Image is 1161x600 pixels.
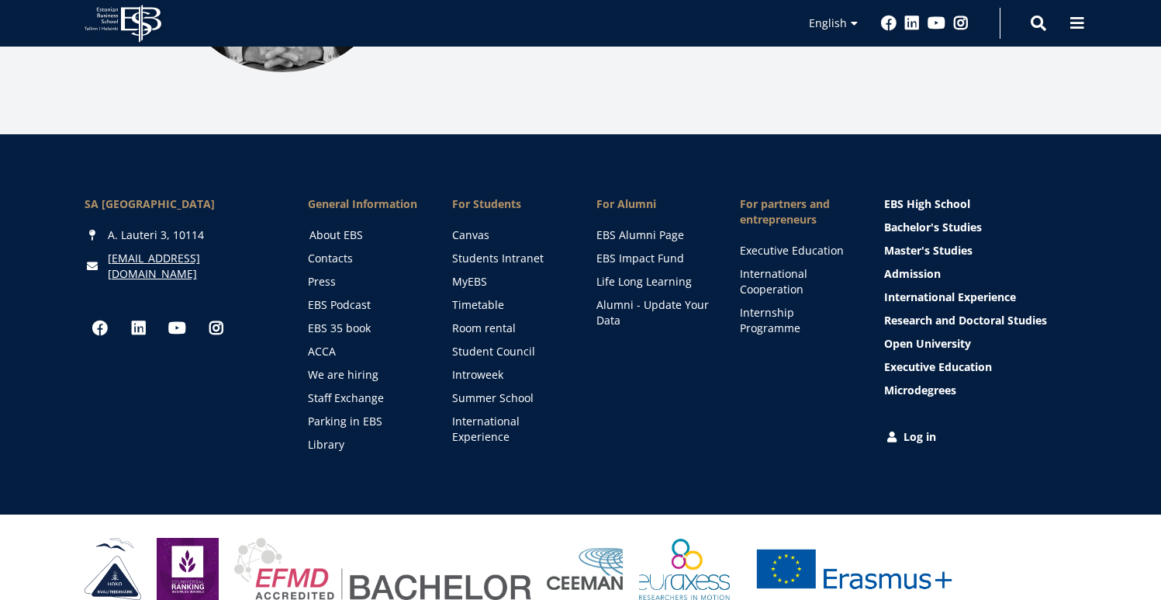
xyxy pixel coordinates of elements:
a: EBS Alumni Page [596,227,710,243]
a: Instagram [201,313,232,344]
a: International Cooperation [740,266,853,297]
a: Linkedin [904,16,920,31]
a: Microdegrees [884,383,1077,398]
img: Eduniversal [157,538,219,600]
span: General Information [308,196,421,212]
a: International Experience [452,414,565,445]
a: International Experience [884,290,1077,305]
img: Ceeman [547,548,624,591]
a: EBS 35 book [308,321,421,336]
a: Log in [884,429,1077,445]
a: Open University [884,336,1077,352]
a: Staff Exchange [308,390,421,406]
div: A. Lauteri 3, 10114 [85,227,278,243]
a: About EBS [309,227,423,243]
a: Canvas [452,227,565,243]
a: Parking in EBS [308,414,421,429]
a: Timetable [452,297,565,313]
span: For partners and entrepreneurs [740,196,853,227]
a: Admission [884,266,1077,282]
a: EBS High School [884,196,1077,212]
a: Master's Studies [884,243,1077,258]
a: Contacts [308,251,421,266]
a: Summer School [452,390,565,406]
a: Internship Programme [740,305,853,336]
img: HAKA [85,538,141,600]
a: ACCA [308,344,421,359]
a: Youtube [928,16,945,31]
a: Bachelor's Studies [884,220,1077,235]
a: Life Long Learning [596,274,710,290]
a: EBS Podcast [308,297,421,313]
img: EURAXESS [639,538,731,600]
a: Facebook [881,16,897,31]
a: Research and Doctoral Studies [884,313,1077,328]
div: SA [GEOGRAPHIC_DATA] [85,196,278,212]
a: Instagram [953,16,969,31]
img: Erasmus+ [745,538,962,600]
a: Youtube [162,313,193,344]
span: For Alumni [596,196,710,212]
a: EBS Impact Fund [596,251,710,266]
a: Executive Education [884,359,1077,375]
a: Introweek [452,367,565,383]
a: Alumni - Update Your Data [596,297,710,328]
a: Student Council [452,344,565,359]
a: Erasmus + [745,538,962,600]
a: We are hiring [308,367,421,383]
a: Facebook [85,313,116,344]
a: Executive Education [740,243,853,258]
a: Linkedin [123,313,154,344]
a: Room rental [452,321,565,336]
a: [EMAIL_ADDRESS][DOMAIN_NAME] [108,251,278,282]
a: Library [308,437,421,453]
img: EFMD [234,538,531,600]
a: For Students [452,196,565,212]
a: Press [308,274,421,290]
a: Students Intranet [452,251,565,266]
a: MyEBS [452,274,565,290]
